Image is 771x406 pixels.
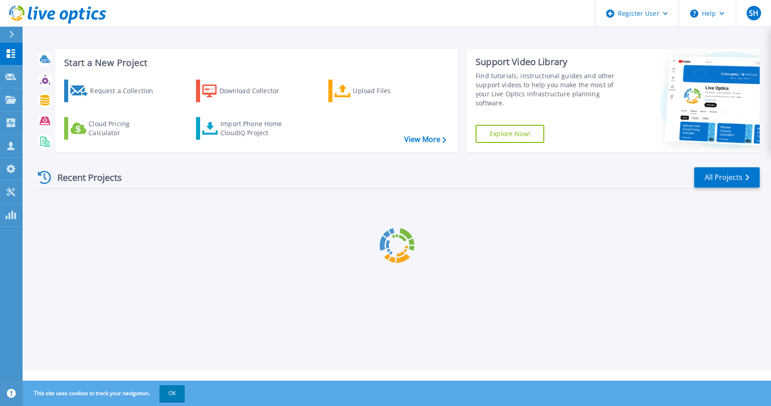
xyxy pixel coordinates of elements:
[404,135,446,144] a: View More
[64,117,165,140] a: Cloud Pricing Calculator
[35,166,134,189] div: Recent Projects
[328,80,429,102] a: Upload Files
[90,82,162,100] div: Request a Collection
[749,9,758,17] span: SH
[25,385,185,401] span: This site uses cookies to track your navigation.
[196,80,297,102] a: Download Collector
[159,385,185,401] button: OK
[89,119,161,137] div: Cloud Pricing Calculator
[64,58,446,68] h3: Start a New Project
[220,119,291,137] div: Import Phone Home CloudIQ Project
[476,125,544,143] a: Explore Now!
[476,56,624,68] div: Support Video Library
[220,82,292,100] div: Download Collector
[476,71,624,108] div: Find tutorials, instructional guides and other support videos to help you make the most of your L...
[694,167,760,188] a: All Projects
[64,80,165,102] a: Request a Collection
[353,82,425,100] div: Upload Files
